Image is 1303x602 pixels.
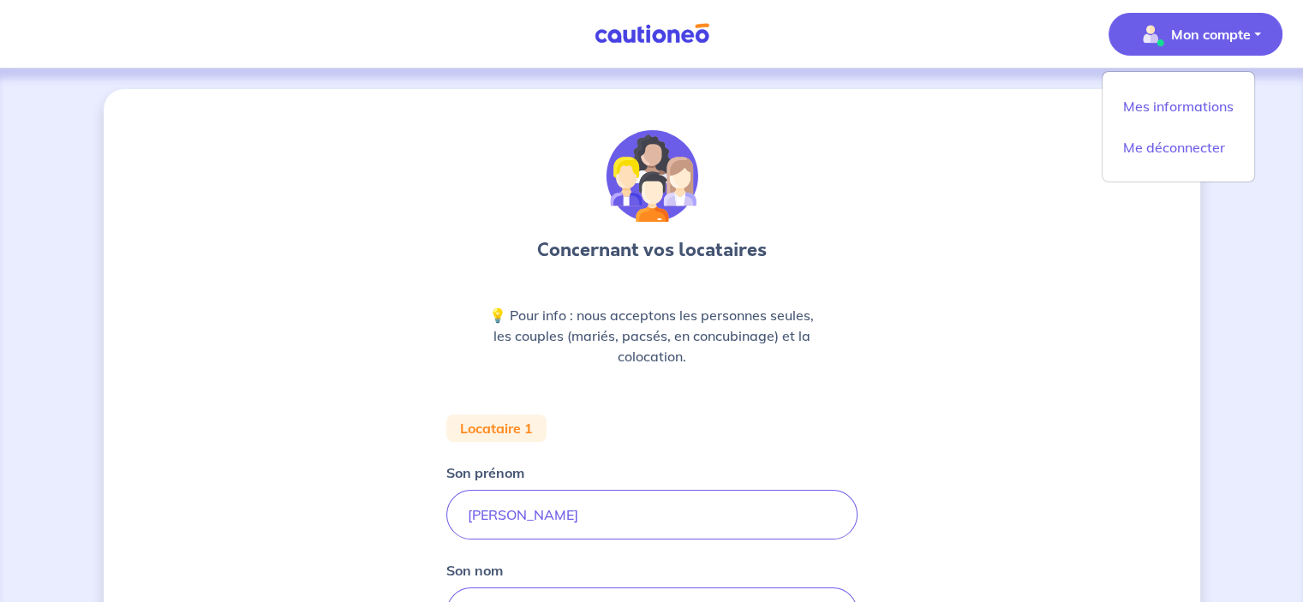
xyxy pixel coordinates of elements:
p: Son nom [446,560,503,581]
a: Mes informations [1109,92,1247,120]
p: Mon compte [1171,24,1251,45]
button: illu_account_valid_menu.svgMon compte [1109,13,1282,56]
input: John [446,490,858,539]
a: Me déconnecter [1109,134,1247,161]
img: illu_account_valid_menu.svg [1137,21,1164,48]
p: 💡 Pour info : nous acceptons les personnes seules, les couples (mariés, pacsés, en concubinage) e... [487,305,816,367]
div: Locataire 1 [446,414,547,442]
img: illu_tenants.svg [606,130,698,223]
h3: Concernant vos locataires [537,236,767,264]
img: Cautioneo [588,23,716,45]
p: Son prénom [446,462,524,483]
div: illu_account_valid_menu.svgMon compte [1102,71,1255,182]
